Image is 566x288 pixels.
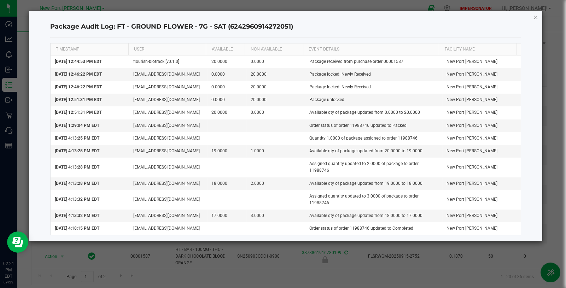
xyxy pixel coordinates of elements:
span: [DATE] 12:51:31 PM EDT [55,110,102,115]
td: Assigned quantity updated to 2.0000 of package to order 11988746 [305,158,442,177]
td: 18.0000 [207,177,246,190]
td: 20.0000 [246,68,305,81]
td: [EMAIL_ADDRESS][DOMAIN_NAME] [129,158,208,177]
td: 0.0000 [207,94,246,106]
td: [EMAIL_ADDRESS][DOMAIN_NAME] [129,132,208,145]
td: New Port [PERSON_NAME] [442,94,521,106]
td: Available qty of package updated from 18.0000 to 17.0000 [305,210,442,222]
td: flourish-biotrack [v0.1.0] [129,55,208,68]
td: [EMAIL_ADDRESS][DOMAIN_NAME] [129,106,208,119]
th: EVENT DETAILS [303,43,439,55]
span: [DATE] 4:13:32 PM EDT [55,213,99,218]
span: [DATE] 1:29:04 PM EDT [55,123,99,128]
td: 0.0000 [207,81,246,94]
td: Package locked: Newly Received [305,81,442,94]
span: [DATE] 12:51:31 PM EDT [55,97,102,102]
td: New Port [PERSON_NAME] [442,145,521,158]
td: New Port [PERSON_NAME] [442,222,521,235]
td: New Port [PERSON_NAME] [442,81,521,94]
span: [DATE] 4:13:32 PM EDT [55,197,99,202]
th: Facility Name [439,43,517,55]
td: Assigned quantity updated to 3.0000 of package to order 11988746 [305,190,442,210]
td: [EMAIL_ADDRESS][DOMAIN_NAME] [129,190,208,210]
td: [EMAIL_ADDRESS][DOMAIN_NAME] [129,81,208,94]
td: New Port [PERSON_NAME] [442,177,521,190]
td: 0.0000 [246,106,305,119]
td: 3.0000 [246,210,305,222]
td: [EMAIL_ADDRESS][DOMAIN_NAME] [129,145,208,158]
th: AVAILABLE [206,43,245,55]
td: 0.0000 [246,55,305,68]
span: [DATE] 12:46:22 PM EDT [55,72,102,77]
iframe: Resource center [7,231,28,253]
td: Package unlocked [305,94,442,106]
span: [DATE] 4:13:25 PM EDT [55,136,99,141]
td: Package received from purchase order 00001587 [305,55,442,68]
td: New Port [PERSON_NAME] [442,119,521,132]
td: New Port [PERSON_NAME] [442,190,521,210]
td: New Port [PERSON_NAME] [442,68,521,81]
th: TIMESTAMP [51,43,128,55]
th: USER [128,43,206,55]
td: 20.0000 [246,94,305,106]
td: 1.0000 [246,145,305,158]
span: [DATE] 12:46:22 PM EDT [55,84,102,89]
td: [EMAIL_ADDRESS][DOMAIN_NAME] [129,94,208,106]
span: [DATE] 4:13:28 PM EDT [55,165,99,170]
span: [DATE] 4:18:15 PM EDT [55,226,99,231]
td: 19.0000 [207,145,246,158]
td: [EMAIL_ADDRESS][DOMAIN_NAME] [129,222,208,235]
td: 20.0000 [207,106,246,119]
td: Package locked: Newly Received [305,68,442,81]
td: Order status of order 11988746 updated to Completed [305,222,442,235]
td: New Port [PERSON_NAME] [442,158,521,177]
td: Available qty of package updated from 0.0000 to 20.0000 [305,106,442,119]
td: Order status of order 11988746 updated to Packed [305,119,442,132]
th: NON AVAILABLE [245,43,303,55]
td: New Port [PERSON_NAME] [442,132,521,145]
span: [DATE] 4:13:28 PM EDT [55,181,99,186]
td: 17.0000 [207,210,246,222]
td: Quantity 1.0000 of package assigned to order 11988746 [305,132,442,145]
td: Available qty of package updated from 20.0000 to 19.0000 [305,145,442,158]
h4: Package Audit Log: FT - GROUND FLOWER - 7G - SAT (6242960914272051) [50,22,521,31]
td: [EMAIL_ADDRESS][DOMAIN_NAME] [129,177,208,190]
td: 20.0000 [207,55,246,68]
td: 0.0000 [207,68,246,81]
td: New Port [PERSON_NAME] [442,55,521,68]
td: New Port [PERSON_NAME] [442,106,521,119]
td: [EMAIL_ADDRESS][DOMAIN_NAME] [129,119,208,132]
span: [DATE] 4:13:25 PM EDT [55,148,99,153]
td: New Port [PERSON_NAME] [442,210,521,222]
td: 2.0000 [246,177,305,190]
td: 20.0000 [246,81,305,94]
td: Available qty of package updated from 19.0000 to 18.0000 [305,177,442,190]
td: [EMAIL_ADDRESS][DOMAIN_NAME] [129,210,208,222]
td: [EMAIL_ADDRESS][DOMAIN_NAME] [129,68,208,81]
span: [DATE] 12:44:53 PM EDT [55,59,102,64]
